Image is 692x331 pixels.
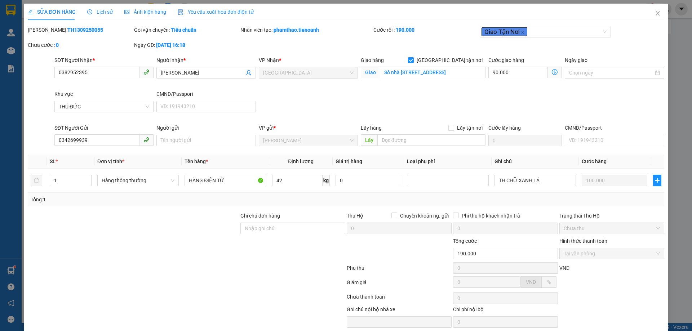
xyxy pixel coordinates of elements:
span: Lịch sử [87,9,113,15]
img: icon [178,9,183,15]
div: SĐT Người Gửi [54,124,154,132]
label: Hình thức thanh toán [559,238,607,244]
div: Ghi chú nội bộ nhà xe [347,305,452,316]
div: Người nhận [156,56,256,64]
span: Thủ Đức [263,67,354,78]
b: 190.000 [396,27,414,33]
th: Loại phụ phí [404,155,491,169]
span: Hàng thông thường [102,175,174,186]
label: Cước lấy hàng [488,125,521,131]
span: Ảnh kiện hàng [124,9,166,15]
input: Cước giao hàng [488,67,548,78]
span: Lấy tận nơi [454,124,485,132]
div: Trạng thái Thu Hộ [559,212,664,220]
input: Dọc đường [377,134,485,146]
span: user-add [246,70,252,76]
span: close [655,10,661,16]
input: Ghi Chú [494,175,576,186]
b: TH1309250055 [67,27,103,33]
div: [PERSON_NAME]: [28,26,133,34]
b: phamthao.tienoanh [274,27,319,33]
div: Cước rồi : [373,26,478,34]
button: plus [653,175,661,186]
span: SL [50,158,56,164]
input: Ghi chú đơn hàng [240,223,345,234]
input: Cước lấy hàng [488,135,562,146]
span: dollar-circle [552,69,558,75]
span: phone [143,137,149,143]
span: Định lượng [288,158,314,164]
span: THỦ ĐỨC [59,101,149,112]
span: VND [526,279,536,285]
div: SĐT Người Nhận [54,56,154,64]
span: Chưa thu [564,223,660,234]
span: Phí thu hộ khách nhận trả [459,212,523,220]
span: Giao hàng [361,57,384,63]
span: Cước hàng [582,158,607,164]
button: delete [31,175,42,186]
div: Phụ thu [346,264,452,277]
span: VND [559,265,569,271]
div: Ngày GD: [134,41,239,49]
span: Đơn vị tính [97,158,124,164]
span: Giá trị hàng [336,158,362,164]
span: phone [143,69,149,75]
div: VP gửi [259,124,358,132]
div: Chi phí nội bộ [453,305,558,316]
span: Giao [361,67,380,78]
div: Chưa cước : [28,41,133,49]
span: Chuyển khoản ng. gửi [397,212,452,220]
span: kg [323,175,330,186]
span: plus [653,178,661,183]
div: Khu vực [54,90,154,98]
b: 0 [56,42,59,48]
span: clock-circle [87,9,92,14]
div: Giảm giá [346,278,452,291]
b: Tiêu chuẩn [171,27,196,33]
span: % [547,279,551,285]
div: Nhân viên tạo: [240,26,372,34]
span: Giao Tận Nơi [482,27,527,36]
span: Yêu cầu xuất hóa đơn điện tử [178,9,254,15]
th: Ghi chú [492,155,579,169]
div: CMND/Passport [156,90,256,98]
label: Cước giao hàng [488,57,524,63]
div: Người gửi [156,124,256,132]
span: Thu Hộ [347,213,363,219]
span: Lấy hàng [361,125,382,131]
div: CMND/Passport [565,124,664,132]
input: Ngày giao [569,69,653,77]
span: Tại văn phòng [564,248,660,259]
b: [DATE] 16:18 [156,42,185,48]
span: Tổng cước [453,238,477,244]
div: Gói vận chuyển: [134,26,239,34]
div: Tổng: 1 [31,196,267,203]
span: [GEOGRAPHIC_DATA] tận nơi [414,56,485,64]
label: Ghi chú đơn hàng [240,213,280,219]
input: Giao tận nơi [380,67,485,78]
span: picture [124,9,129,14]
span: edit [28,9,33,14]
input: 0 [582,175,647,186]
input: VD: Bàn, Ghế [185,175,266,186]
label: Ngày giao [565,57,587,63]
span: Tên hàng [185,158,208,164]
span: close [521,31,524,34]
span: VP Nhận [259,57,279,63]
span: Cư Kuin [263,135,354,146]
span: Lấy [361,134,377,146]
button: Close [648,4,668,24]
div: Chưa thanh toán [346,293,452,305]
span: SỬA ĐƠN HÀNG [28,9,76,15]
